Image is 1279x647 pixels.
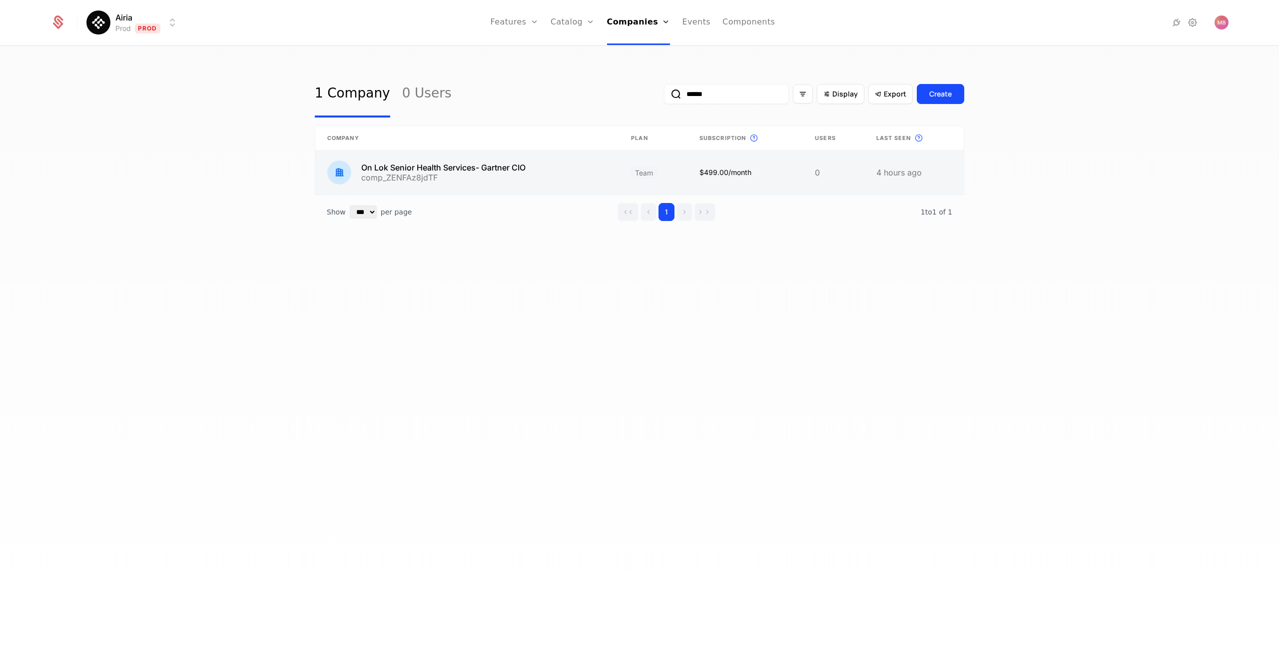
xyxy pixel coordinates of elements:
a: Integrations [1171,16,1183,28]
span: Airia [115,11,132,23]
button: Export [868,84,913,104]
span: Prod [135,23,160,33]
button: Go to first page [618,203,639,221]
button: Select environment [89,11,178,33]
img: Airia [86,10,110,34]
button: Go to page 1 [658,203,674,221]
span: Show [327,207,346,217]
span: Last seen [876,134,911,142]
select: Select page size [350,205,377,218]
span: Display [832,89,858,99]
button: Go to last page [694,203,715,221]
button: Go to previous page [640,203,656,221]
div: Prod [115,23,131,33]
button: Display [817,84,864,104]
a: 0 Users [402,70,452,117]
div: Page navigation [618,203,715,221]
div: Table pagination [315,195,964,229]
a: Settings [1187,16,1199,28]
button: Open user button [1215,15,1229,29]
span: 1 to 1 of [921,208,948,216]
span: 1 [921,208,952,216]
button: Create [917,84,964,104]
th: Users [803,126,864,150]
a: 1 Company [315,70,390,117]
span: per page [381,207,412,217]
span: Subscription [699,134,746,142]
th: Plan [619,126,687,150]
span: Export [884,89,906,99]
button: Filter options [793,84,813,103]
img: Matt Bell [1215,15,1229,29]
button: Go to next page [676,203,692,221]
th: Company [315,126,619,150]
div: Create [929,89,952,99]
